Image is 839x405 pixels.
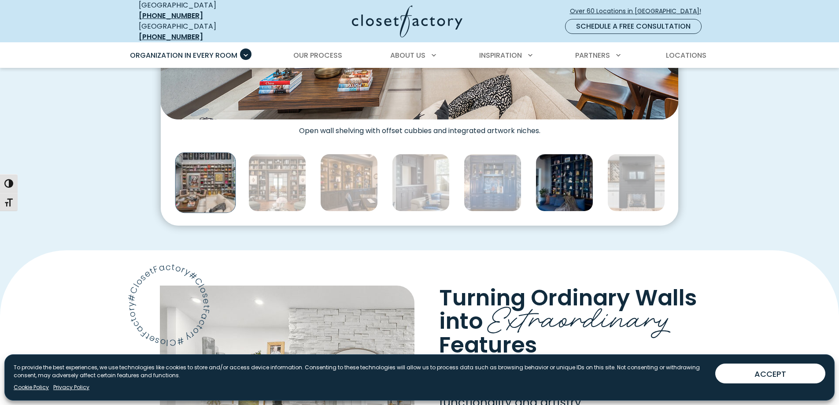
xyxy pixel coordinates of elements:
img: Floor-to-ceiling blue wall unit with brass rail ladder, open shelving [536,154,593,212]
a: Schedule a Free Consultation [565,19,702,34]
span: Over 60 Locations in [GEOGRAPHIC_DATA]! [570,7,708,16]
img: Custom wood wall unit with built-in lighting, open display shelving, and lower closed cabinetry [320,154,378,212]
img: Grand library wall with built-in bookshelves and rolling ladder [248,154,306,212]
span: Features [439,329,537,360]
img: Modern wall-to-wall shelving with grid layout and integrated art display [175,152,236,213]
div: [GEOGRAPHIC_DATA] [139,21,266,42]
a: [PHONE_NUMBER] [139,11,203,21]
a: [PHONE_NUMBER] [139,32,203,42]
a: Cookie Policy [14,383,49,391]
figcaption: Open wall shelving with offset cubbies and integrated artwork niches. [161,119,678,135]
img: Dark wood built-in cabinetry with upper and lower storage [392,154,450,212]
span: About Us [390,50,425,60]
a: Over 60 Locations in [GEOGRAPHIC_DATA]! [569,4,709,19]
span: Extraordinary [489,292,672,339]
span: Our Process [293,50,342,60]
span: Inspiration [479,50,522,60]
button: ACCEPT [715,364,825,383]
img: Elegant navy blue built-in cabinetry with glass doors and open shelving [464,154,521,212]
span: into [439,306,483,337]
span: Turning Ordinary Walls [439,282,697,313]
span: Organization in Every Room [130,50,237,60]
img: Closet Factory Logo [352,5,462,37]
p: To provide the best experiences, we use technologies like cookies to store and/or access device i... [14,364,708,379]
nav: Primary Menu [124,43,716,68]
a: Privacy Policy [53,383,89,391]
span: Partners [575,50,610,60]
img: Custom wall unit with wine storage, glass cabinetry, and floating wood shelves flanking a firepla... [607,154,665,212]
span: Locations [666,50,706,60]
